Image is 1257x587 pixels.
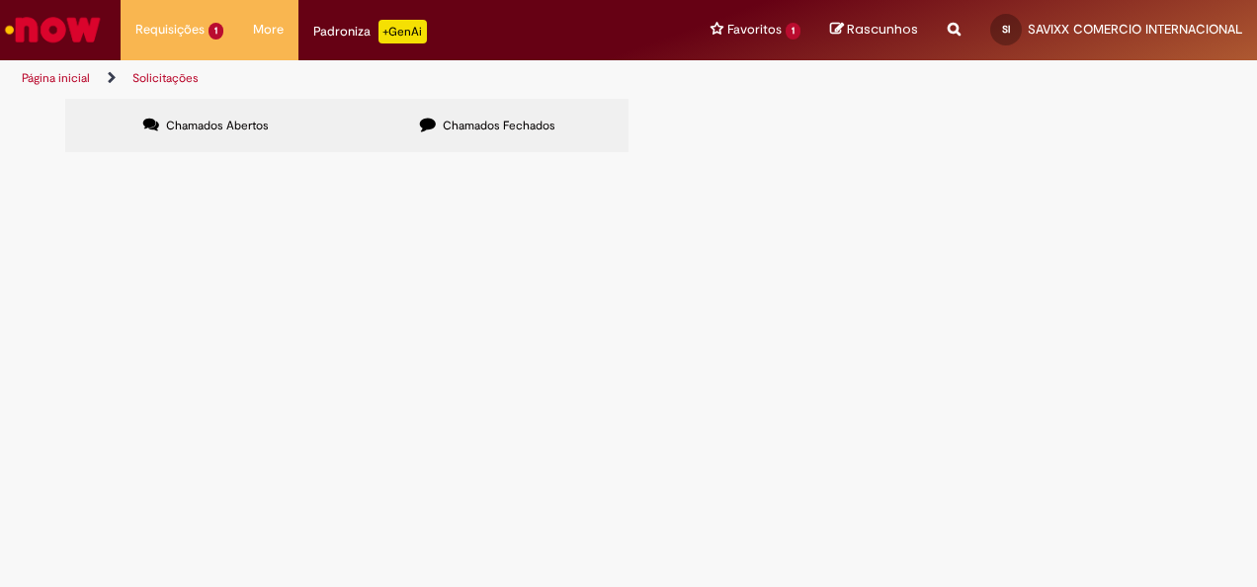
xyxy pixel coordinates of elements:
[209,23,223,40] span: 1
[727,20,782,40] span: Favoritos
[22,70,90,86] a: Página inicial
[443,118,555,133] span: Chamados Fechados
[15,60,823,97] ul: Trilhas de página
[1028,21,1242,38] span: SAVIXX COMERCIO INTERNACIONAL
[847,20,918,39] span: Rascunhos
[378,20,427,43] p: +GenAi
[253,20,284,40] span: More
[830,21,918,40] a: Rascunhos
[132,70,199,86] a: Solicitações
[786,23,800,40] span: 1
[166,118,269,133] span: Chamados Abertos
[135,20,205,40] span: Requisições
[1002,23,1010,36] span: SI
[313,20,427,43] div: Padroniza
[2,10,104,49] img: ServiceNow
